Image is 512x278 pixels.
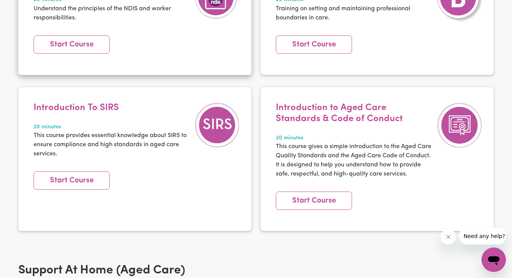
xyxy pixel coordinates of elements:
iframe: Button to launch messaging window [482,248,506,272]
a: Start Course [34,35,110,54]
p: Training on setting and maintaining professional boundaries in care. [276,4,433,22]
h2: Support At Home (Aged Care) [18,263,494,278]
span: 20 minutes [34,123,190,131]
iframe: Close message [441,229,456,244]
a: Start Course [276,192,352,210]
span: 20 minutes [276,134,433,142]
a: Start Course [276,35,352,54]
h4: Introduction to Aged Care Standards & Code of Conduct [276,102,433,125]
a: Start Course [34,171,110,190]
h4: Introduction To SIRS [34,102,190,113]
p: This course gives a simple introduction to the Aged Care Quality Standards and the Aged Care Code... [276,142,433,179]
iframe: Message from company [459,228,506,244]
p: This course provides essential knowledge about SIRS to ensure compliance and high standards in ag... [34,131,190,158]
p: Understand the principles of the NDIS and worker responsibilities. [34,4,190,22]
